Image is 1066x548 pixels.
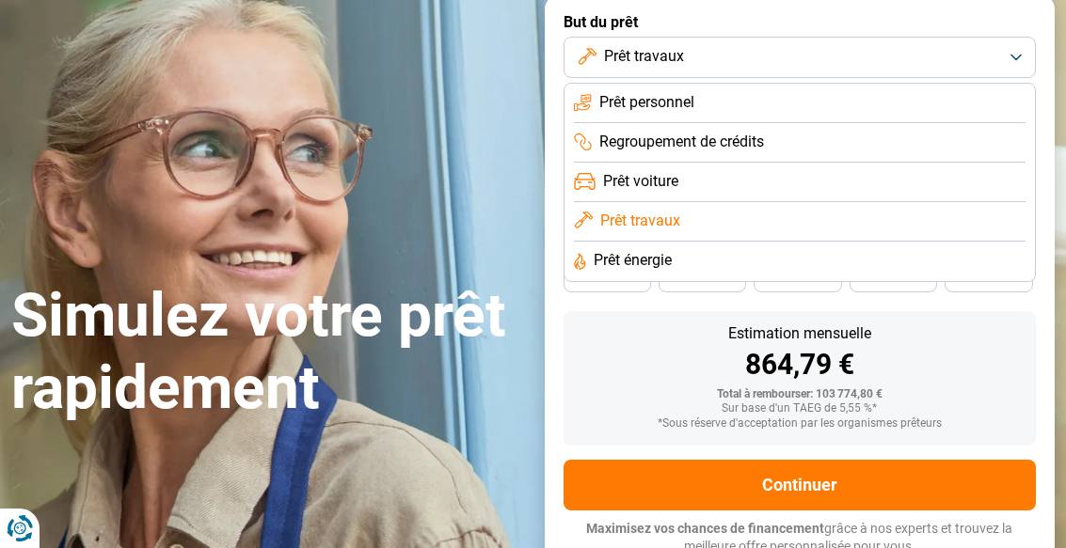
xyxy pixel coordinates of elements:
span: Maximisez vos chances de financement [586,521,824,536]
span: Prêt personnel [599,92,694,113]
div: Sur base d'un TAEG de 5,55 %* [579,402,1022,415]
div: *Sous réserve d'acceptation par les organismes prêteurs [579,417,1022,431]
div: Estimation mensuelle [579,326,1022,341]
h1: Simulez votre prêt rapidement [11,280,522,425]
span: Regroupement de crédits [599,132,764,152]
label: But du prêt [564,13,1037,31]
span: 24 mois [968,273,1010,284]
span: Prêt travaux [604,46,684,67]
button: Prêt travaux [564,37,1037,78]
span: Prêt travaux [600,211,680,231]
span: Prêt voiture [603,171,678,192]
span: 42 mois [682,273,724,284]
span: 48 mois [586,273,628,284]
div: 864,79 € [579,351,1022,379]
div: Total à rembourser: 103 774,80 € [579,388,1022,401]
span: 36 mois [777,273,819,284]
span: Prêt énergie [594,250,672,271]
span: 30 mois [873,273,915,284]
button: Continuer [564,460,1037,510]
